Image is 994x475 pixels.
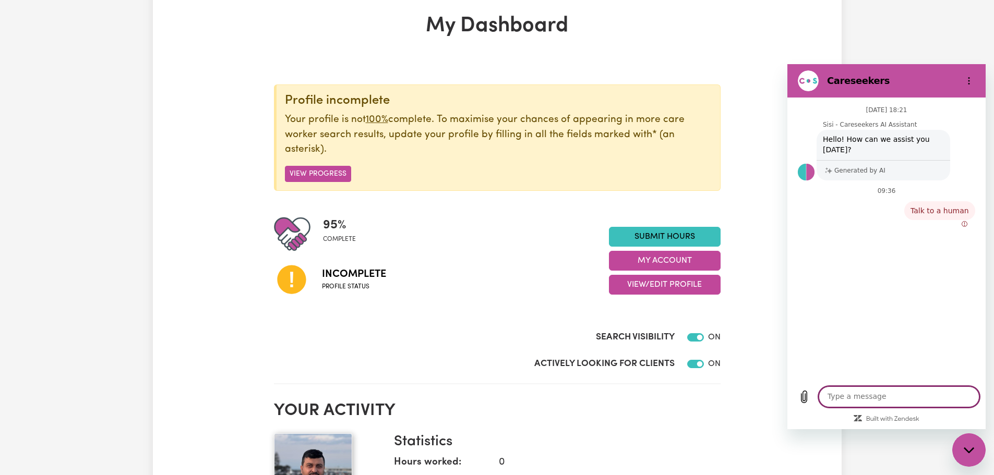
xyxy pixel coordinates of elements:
[323,235,356,244] span: complete
[394,433,712,451] h3: Statistics
[322,266,386,282] span: Incomplete
[274,401,721,421] h2: Your activity
[534,357,675,371] label: Actively Looking for Clients
[609,251,721,271] button: My Account
[708,360,721,368] span: ON
[609,227,721,247] a: Submit Hours
[366,115,388,125] u: 100%
[490,455,712,470] dd: 0
[952,433,986,467] iframe: Button to launch messaging window, conversation in progress
[274,14,721,39] h1: My Dashboard
[322,282,386,291] span: Profile status
[285,166,351,182] button: View Progress
[596,331,675,344] label: Search Visibility
[285,113,712,157] p: Your profile is not complete. To maximise your chances of appearing in more care worker search re...
[708,333,721,342] span: ON
[787,64,986,429] iframe: Messaging window
[285,93,712,108] div: Profile incomplete
[323,216,356,235] span: 95 %
[609,275,721,295] button: View/Edit Profile
[323,216,364,252] div: Profile completeness: 95%
[394,455,490,474] dt: Hours worked:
